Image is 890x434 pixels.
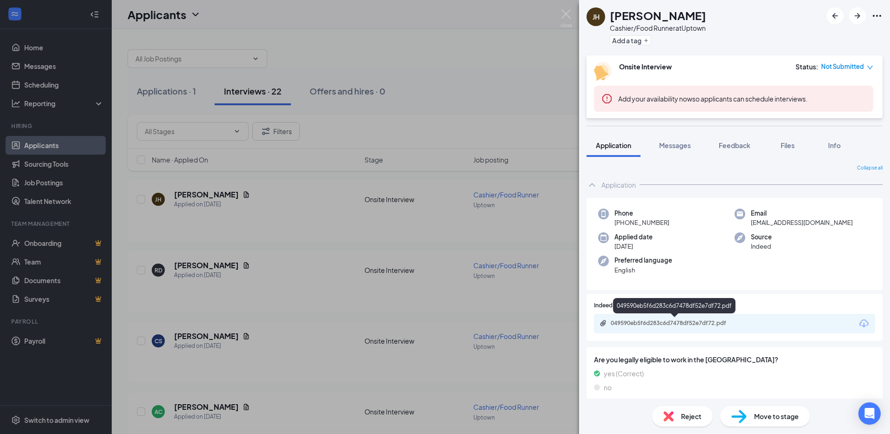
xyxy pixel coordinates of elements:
[821,62,864,71] span: Not Submitted
[610,35,651,45] button: PlusAdd a tag
[796,62,818,71] div: Status :
[610,23,706,33] div: Cashier/Food Runner at Uptown
[871,10,883,21] svg: Ellipses
[643,38,649,43] svg: Plus
[614,265,672,275] span: English
[614,232,653,242] span: Applied date
[829,10,841,21] svg: ArrowLeftNew
[619,62,672,71] b: Onsite Interview
[594,301,635,310] span: Indeed Resume
[827,7,843,24] button: ArrowLeftNew
[858,318,870,329] svg: Download
[858,402,881,425] div: Open Intercom Messenger
[618,95,808,103] span: so applicants can schedule interviews.
[604,382,612,393] span: no
[828,141,841,149] span: Info
[594,354,875,365] span: Are you legally eligible to work in the [GEOGRAPHIC_DATA]?
[751,209,853,218] span: Email
[614,242,653,251] span: [DATE]
[613,298,735,313] div: 049590eb5f6d283c6d7478df52e7df72.pdf
[852,10,863,21] svg: ArrowRight
[600,319,607,327] svg: Paperclip
[601,93,613,104] svg: Error
[849,7,866,24] button: ArrowRight
[751,242,772,251] span: Indeed
[614,256,672,265] span: Preferred language
[751,218,853,227] span: [EMAIL_ADDRESS][DOMAIN_NAME]
[754,411,799,421] span: Move to stage
[604,368,644,379] span: yes (Correct)
[659,141,691,149] span: Messages
[857,164,883,172] span: Collapse all
[618,94,692,103] button: Add your availability now
[600,319,750,328] a: Paperclip049590eb5f6d283c6d7478df52e7df72.pdf
[781,141,795,149] span: Files
[593,12,600,21] div: JH
[614,218,669,227] span: [PHONE_NUMBER]
[601,180,636,190] div: Application
[614,209,669,218] span: Phone
[587,179,598,190] svg: ChevronUp
[611,319,741,327] div: 049590eb5f6d283c6d7478df52e7df72.pdf
[867,64,873,71] span: down
[610,7,706,23] h1: [PERSON_NAME]
[751,232,772,242] span: Source
[681,411,701,421] span: Reject
[596,141,631,149] span: Application
[719,141,750,149] span: Feedback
